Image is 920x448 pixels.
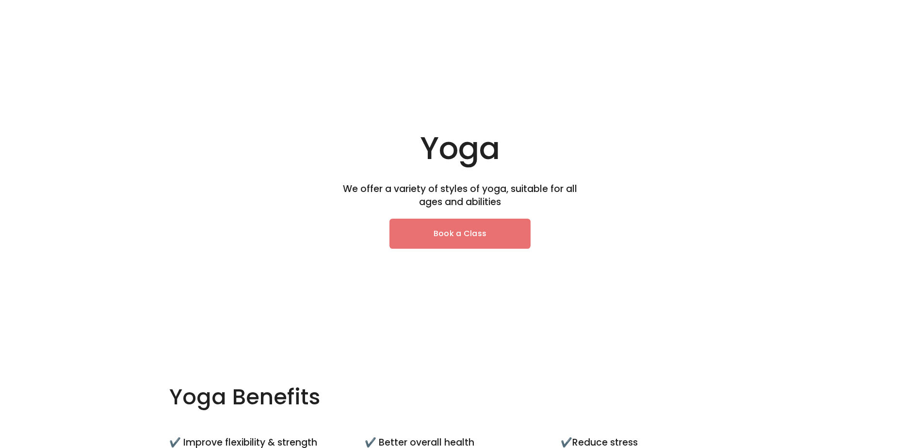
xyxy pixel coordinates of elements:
[389,219,531,249] a: Book a Class
[169,383,384,411] h2: Yoga Benefits
[242,129,678,168] h1: Yoga
[340,183,580,208] h4: We offer a variety of styles of yoga, suitable for all ages and abilities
